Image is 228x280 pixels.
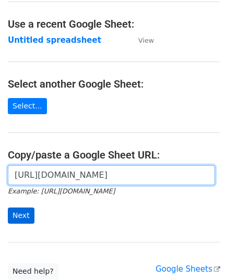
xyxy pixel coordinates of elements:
a: Select... [8,98,47,114]
small: Example: [URL][DOMAIN_NAME] [8,187,115,195]
a: View [128,35,154,45]
a: Need help? [8,263,58,279]
h4: Copy/paste a Google Sheet URL: [8,149,220,161]
h4: Select another Google Sheet: [8,78,220,90]
input: Paste your Google Sheet URL here [8,165,215,185]
a: Google Sheets [155,264,220,274]
input: Next [8,208,34,224]
h4: Use a recent Google Sheet: [8,18,220,30]
iframe: Chat Widget [176,230,228,280]
a: Untitled spreadsheet [8,35,101,45]
small: View [138,36,154,44]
